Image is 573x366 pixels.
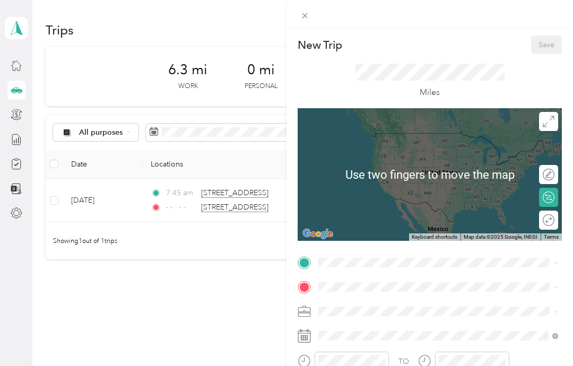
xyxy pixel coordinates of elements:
[412,233,457,241] button: Keyboard shortcuts
[300,227,335,241] a: Open this area in Google Maps (opens a new window)
[298,38,342,53] p: New Trip
[514,307,573,366] iframe: Everlance-gr Chat Button Frame
[464,234,537,240] span: Map data ©2025 Google, INEGI
[420,86,440,99] p: Miles
[300,227,335,241] img: Google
